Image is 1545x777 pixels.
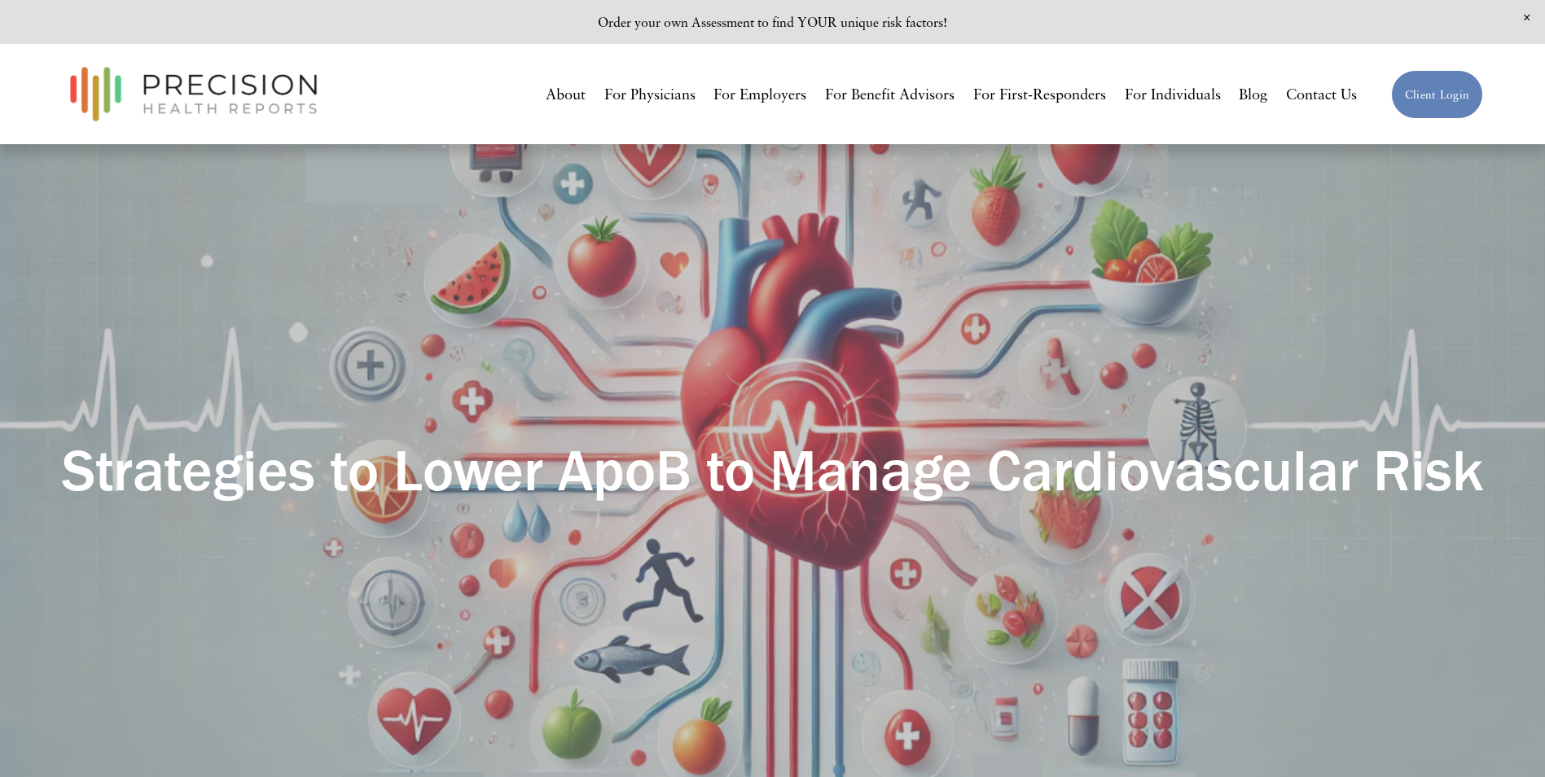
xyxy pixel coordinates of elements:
a: Contact Us [1286,80,1357,110]
a: Blog [1239,80,1267,110]
a: About [546,80,586,110]
a: For Employers [713,80,806,110]
a: For Benefit Advisors [825,80,955,110]
a: For Individuals [1125,80,1221,110]
img: Precision Health Reports [62,59,326,129]
a: For Physicians [604,80,696,110]
h1: Strategies to Lower ApoB to Manage Cardiovascular Risk [62,441,1483,499]
a: Client Login [1391,70,1483,119]
a: For First-Responders [973,80,1106,110]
